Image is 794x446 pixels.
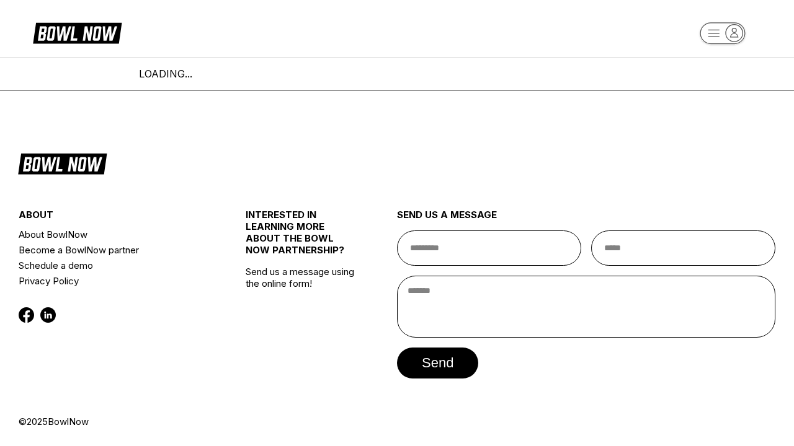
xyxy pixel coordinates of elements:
div: © 2025 BowlNow [19,416,775,427]
button: send [397,348,478,378]
a: About BowlNow [19,227,208,242]
div: Send us a message using the online form! [246,181,359,416]
div: about [19,209,208,227]
a: Become a BowlNow partner [19,242,208,258]
div: INTERESTED IN LEARNING MORE ABOUT THE BOWL NOW PARTNERSHIP? [246,209,359,266]
a: Privacy Policy [19,273,208,289]
div: LOADING... [139,68,655,80]
a: Schedule a demo [19,258,208,273]
div: send us a message [397,209,775,230]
